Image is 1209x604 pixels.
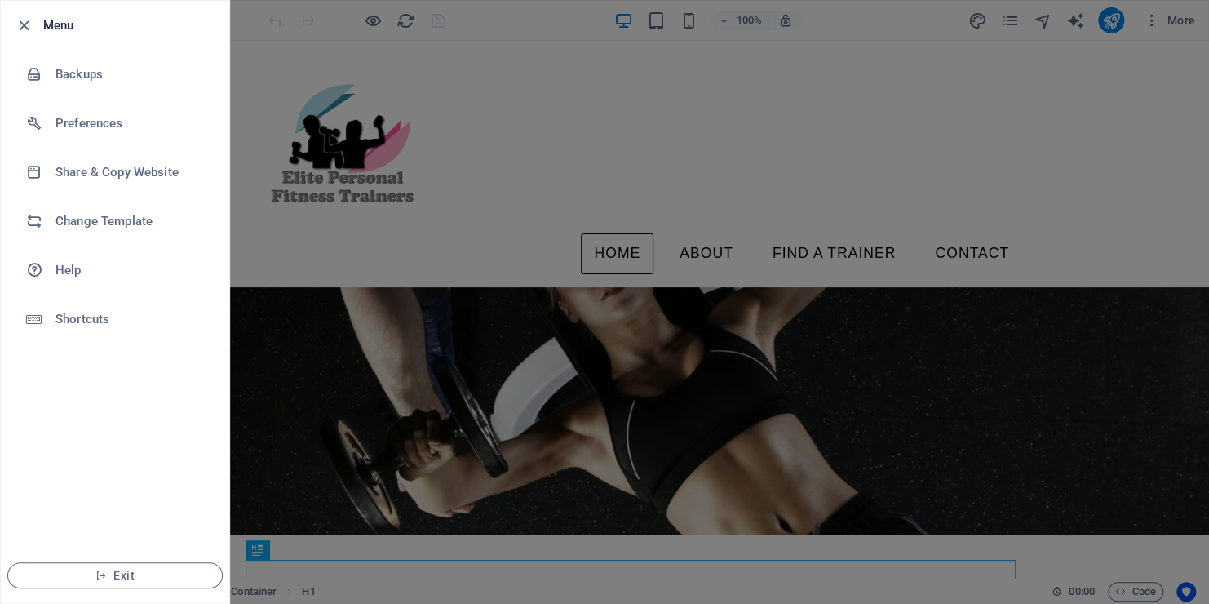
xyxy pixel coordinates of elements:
[43,16,216,35] h6: Menu
[55,211,206,231] h6: Change Template
[7,562,223,588] button: Exit
[55,260,206,280] h6: Help
[55,162,206,182] h6: Share & Copy Website
[55,309,206,329] h6: Shortcuts
[21,569,209,582] span: Exit
[1,246,229,295] a: Help
[55,113,206,133] h6: Preferences
[55,64,206,84] h6: Backups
